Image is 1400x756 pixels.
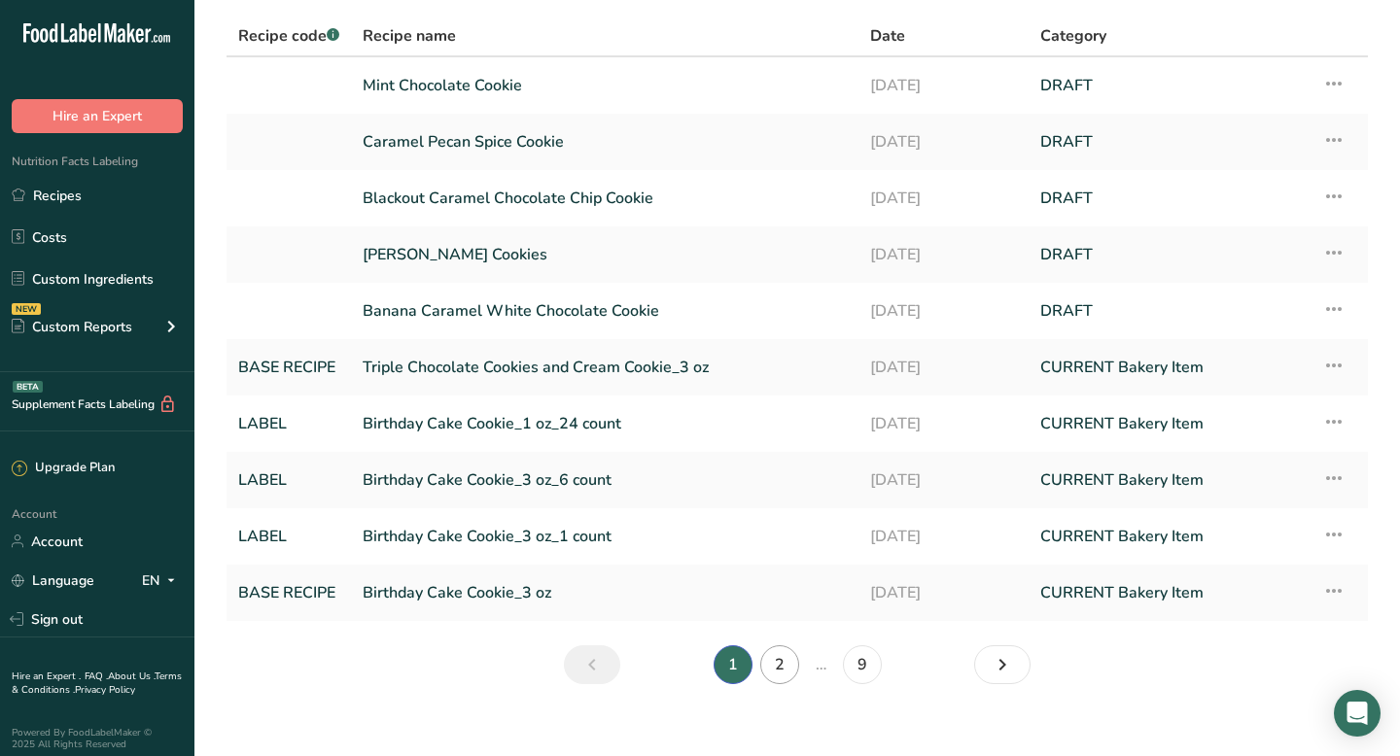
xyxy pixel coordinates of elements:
[870,572,1017,613] a: [DATE]
[238,25,339,47] span: Recipe code
[870,121,1017,162] a: [DATE]
[363,24,456,48] span: Recipe name
[870,24,905,48] span: Date
[870,234,1017,275] a: [DATE]
[108,670,155,683] a: About Us .
[974,645,1031,684] a: Next page
[363,121,847,162] a: Caramel Pecan Spice Cookie
[12,564,94,598] a: Language
[1040,65,1299,106] a: DRAFT
[1040,460,1299,500] a: CURRENT Bakery Item
[13,381,43,393] div: BETA
[12,670,81,683] a: Hire an Expert .
[12,727,183,750] div: Powered By FoodLabelMaker © 2025 All Rights Reserved
[85,670,108,683] a: FAQ .
[363,460,847,500] a: Birthday Cake Cookie_3 oz_6 count
[363,65,847,106] a: Mint Chocolate Cookie
[12,317,132,337] div: Custom Reports
[238,460,339,500] a: LABEL
[12,670,182,697] a: Terms & Conditions .
[363,178,847,219] a: Blackout Caramel Chocolate Chip Cookie
[142,568,183,592] div: EN
[238,403,339,444] a: LABEL
[870,65,1017,106] a: [DATE]
[238,347,339,388] a: BASE RECIPE
[238,516,339,557] a: LABEL
[363,291,847,331] a: Banana Caramel White Chocolate Cookie
[1040,24,1106,48] span: Category
[1040,178,1299,219] a: DRAFT
[870,291,1017,331] a: [DATE]
[1040,347,1299,388] a: CURRENT Bakery Item
[363,347,847,388] a: Triple Chocolate Cookies and Cream Cookie_3 oz
[1040,291,1299,331] a: DRAFT
[75,683,135,697] a: Privacy Policy
[870,516,1017,557] a: [DATE]
[363,516,847,557] a: Birthday Cake Cookie_3 oz_1 count
[870,403,1017,444] a: [DATE]
[1040,572,1299,613] a: CURRENT Bakery Item
[1334,690,1381,737] div: Open Intercom Messenger
[870,460,1017,500] a: [DATE]
[363,234,847,275] a: [PERSON_NAME] Cookies
[843,645,882,684] a: Page 9.
[1040,234,1299,275] a: DRAFT
[1040,516,1299,557] a: CURRENT Bakery Item
[363,572,847,613] a: Birthday Cake Cookie_3 oz
[870,347,1017,388] a: [DATE]
[12,459,115,478] div: Upgrade Plan
[760,645,799,684] a: Page 2.
[238,572,339,613] a: BASE RECIPE
[363,403,847,444] a: Birthday Cake Cookie_1 oz_24 count
[1040,121,1299,162] a: DRAFT
[1040,403,1299,444] a: CURRENT Bakery Item
[564,645,620,684] a: Previous page
[12,99,183,133] button: Hire an Expert
[870,178,1017,219] a: [DATE]
[12,303,41,315] div: NEW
